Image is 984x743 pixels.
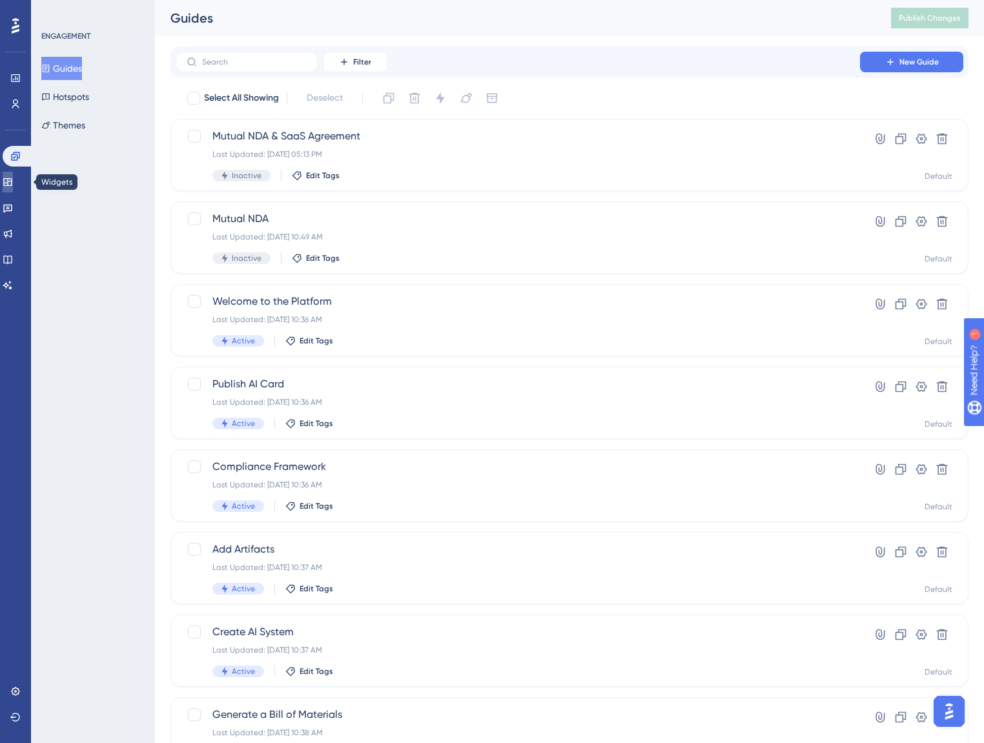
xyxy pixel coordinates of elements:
span: Edit Tags [300,584,333,594]
span: Publish Changes [899,13,961,23]
button: Publish Changes [891,8,969,28]
span: Filter [353,57,371,67]
div: ENGAGEMENT [41,31,90,41]
div: Guides [170,9,859,27]
button: Hotspots [41,85,89,108]
button: Guides [41,57,82,80]
div: Last Updated: [DATE] 10:49 AM [212,232,823,242]
button: Edit Tags [285,666,333,677]
div: Last Updated: [DATE] 10:36 AM [212,314,823,325]
span: Select All Showing [204,90,279,106]
span: Active [232,336,255,346]
div: Last Updated: [DATE] 10:36 AM [212,397,823,407]
span: New Guide [899,57,939,67]
button: Edit Tags [292,253,340,263]
input: Search [202,57,307,66]
button: Edit Tags [285,336,333,346]
div: Default [925,336,952,347]
span: Welcome to the Platform [212,294,823,309]
span: Publish AI Card [212,376,823,392]
div: Last Updated: [DATE] 10:38 AM [212,728,823,738]
span: Edit Tags [300,336,333,346]
span: Generate a Bill of Materials [212,707,823,722]
div: Default [925,502,952,512]
button: Filter [323,52,387,72]
span: Need Help? [30,3,81,19]
button: Themes [41,114,85,137]
div: Default [925,419,952,429]
div: Default [925,254,952,264]
span: Create AI System [212,624,823,640]
span: Mutual NDA & SaaS Agreement [212,128,823,144]
span: Edit Tags [300,418,333,429]
span: Edit Tags [300,666,333,677]
button: Deselect [295,87,354,110]
span: Active [232,418,255,429]
span: Edit Tags [300,501,333,511]
div: Default [925,171,952,181]
span: Inactive [232,170,261,181]
span: Mutual NDA [212,211,823,227]
span: Inactive [232,253,261,263]
span: Edit Tags [306,253,340,263]
span: Deselect [307,90,343,106]
span: Active [232,584,255,594]
span: Edit Tags [306,170,340,181]
button: Edit Tags [285,584,333,594]
div: Last Updated: [DATE] 10:37 AM [212,562,823,573]
span: Compliance Framework [212,459,823,474]
iframe: UserGuiding AI Assistant Launcher [930,692,969,731]
span: Active [232,666,255,677]
span: Active [232,501,255,511]
div: Last Updated: [DATE] 10:36 AM [212,480,823,490]
button: New Guide [860,52,963,72]
span: Add Artifacts [212,542,823,557]
div: 1 [90,6,94,17]
div: Default [925,667,952,677]
div: Default [925,584,952,595]
button: Edit Tags [285,418,333,429]
div: Last Updated: [DATE] 10:37 AM [212,645,823,655]
button: Edit Tags [292,170,340,181]
button: Edit Tags [285,501,333,511]
div: Last Updated: [DATE] 05:13 PM [212,149,823,159]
